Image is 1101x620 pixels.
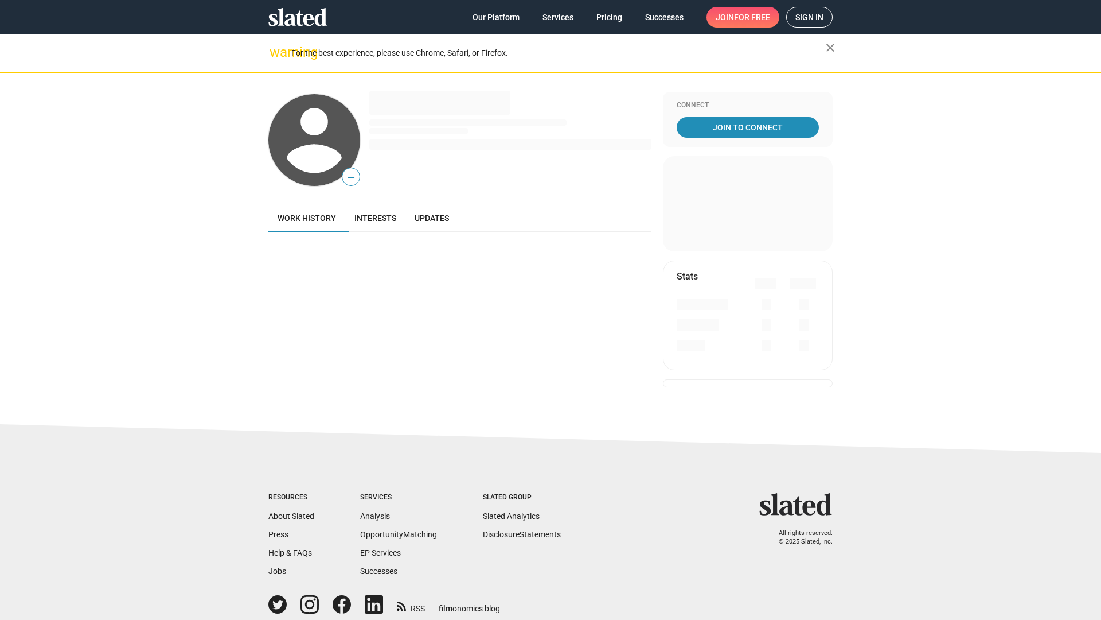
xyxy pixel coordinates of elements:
a: filmonomics blog [439,594,500,614]
a: Interests [345,204,405,232]
span: Join [716,7,770,28]
span: Sign in [795,7,823,27]
a: Sign in [786,7,833,28]
a: Work history [268,204,345,232]
a: Our Platform [463,7,529,28]
p: All rights reserved. © 2025 Slated, Inc. [767,529,833,546]
span: Interests [354,214,396,223]
div: For the best experience, please use Chrome, Safari, or Firefox. [291,45,826,61]
a: Slated Analytics [483,511,540,521]
a: Successes [360,567,397,576]
a: RSS [397,596,425,614]
a: Help & FAQs [268,548,312,557]
div: Slated Group [483,493,561,502]
a: Services [533,7,583,28]
span: Updates [415,214,449,223]
span: — [342,170,360,185]
a: Updates [405,204,458,232]
span: Join To Connect [679,117,817,138]
a: Jobs [268,567,286,576]
div: Resources [268,493,314,502]
span: Successes [645,7,684,28]
a: Pricing [587,7,631,28]
mat-icon: close [823,41,837,55]
a: OpportunityMatching [360,530,437,539]
span: Pricing [596,7,622,28]
a: DisclosureStatements [483,530,561,539]
mat-card-title: Stats [677,270,698,282]
span: film [439,604,452,613]
span: Our Platform [473,7,520,28]
a: Press [268,530,288,539]
a: About Slated [268,511,314,521]
span: for free [734,7,770,28]
a: Analysis [360,511,390,521]
a: Join To Connect [677,117,819,138]
span: Work history [278,214,336,223]
a: EP Services [360,548,401,557]
div: Services [360,493,437,502]
div: Connect [677,101,819,110]
mat-icon: warning [270,45,283,59]
a: Joinfor free [706,7,779,28]
a: Successes [636,7,693,28]
span: Services [542,7,573,28]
